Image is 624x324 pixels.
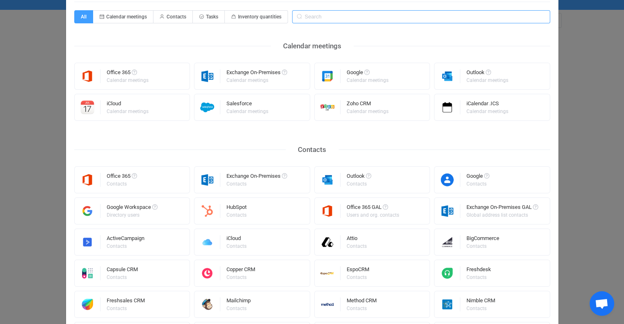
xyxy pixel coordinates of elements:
[194,297,220,311] img: mailchimp.png
[466,101,510,109] div: iCalendar .ICS
[466,181,488,186] div: Contacts
[107,236,144,244] div: ActiveCampaign
[347,213,399,218] div: Users and org. contacts
[315,266,341,280] img: espo-crm.png
[315,235,341,249] img: attio.png
[434,235,460,249] img: big-commerce.png
[226,101,270,109] div: Salesforce
[226,244,247,249] div: Contacts
[107,213,156,218] div: Directory users
[226,298,251,306] div: Mailchimp
[466,275,490,280] div: Contacts
[194,266,220,280] img: copper.png
[347,181,370,186] div: Contacts
[466,173,489,181] div: Google
[226,78,286,83] div: Calendar meetings
[466,236,499,244] div: BigCommerce
[466,298,495,306] div: Nimble CRM
[466,213,537,218] div: Global address list contacts
[107,275,137,280] div: Contacts
[466,244,498,249] div: Contacts
[226,70,287,78] div: Exchange On-Premises
[434,297,460,311] img: nimble.png
[347,298,377,306] div: Method CRM
[315,69,341,83] img: google.png
[466,78,508,83] div: Calendar meetings
[226,204,248,213] div: HubSpot
[226,181,286,186] div: Contacts
[75,266,101,280] img: capsule.png
[347,275,368,280] div: Contacts
[107,181,136,186] div: Contacts
[347,244,367,249] div: Contacts
[434,173,460,187] img: google-contacts.png
[347,101,390,109] div: Zoho CRM
[347,109,389,114] div: Calendar meetings
[434,266,460,280] img: freshdesk.png
[75,297,101,311] img: freshworks.png
[347,70,390,78] div: Google
[226,267,255,275] div: Copper CRM
[466,70,510,78] div: Outlook
[466,109,508,114] div: Calendar meetings
[75,204,101,218] img: google-workspace.png
[226,236,248,244] div: iCloud
[107,267,138,275] div: Capsule CRM
[347,173,371,181] div: Outlook
[347,236,368,244] div: Attio
[466,204,538,213] div: Exchange On-Premises GAL
[466,306,494,311] div: Contacts
[271,40,354,52] div: Calendar meetings
[466,267,491,275] div: Freshdesk
[286,143,338,156] div: Contacts
[434,204,460,218] img: exchange.png
[226,109,268,114] div: Calendar meetings
[292,10,550,23] input: Search
[107,298,145,306] div: Freshsales CRM
[75,235,101,249] img: activecampaign.png
[347,204,400,213] div: Office 365 GAL
[434,100,460,114] img: icalendar.png
[347,78,389,83] div: Calendar meetings
[194,69,220,83] img: exchange.png
[107,101,150,109] div: iCloud
[315,204,341,218] img: microsoft365.png
[75,100,101,114] img: icloud-calendar.png
[107,244,143,249] div: Contacts
[107,70,150,78] div: Office 365
[194,235,220,249] img: icloud.png
[590,291,614,316] a: Open chat
[194,204,220,218] img: hubspot.png
[75,69,101,83] img: microsoft365.png
[107,78,149,83] div: Calendar meetings
[226,173,287,181] div: Exchange On-Premises
[107,306,144,311] div: Contacts
[347,306,375,311] div: Contacts
[194,173,220,187] img: exchange.png
[226,275,254,280] div: Contacts
[315,297,341,311] img: methodcrm.png
[75,173,101,187] img: microsoft365.png
[315,100,341,114] img: zoho-crm.png
[226,213,247,218] div: Contacts
[194,100,220,114] img: salesforce.png
[226,306,249,311] div: Contacts
[107,204,158,213] div: Google Workspace
[315,173,341,187] img: outlook.png
[107,109,149,114] div: Calendar meetings
[434,69,460,83] img: outlook.png
[347,267,369,275] div: EspoCRM
[107,173,137,181] div: Office 365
